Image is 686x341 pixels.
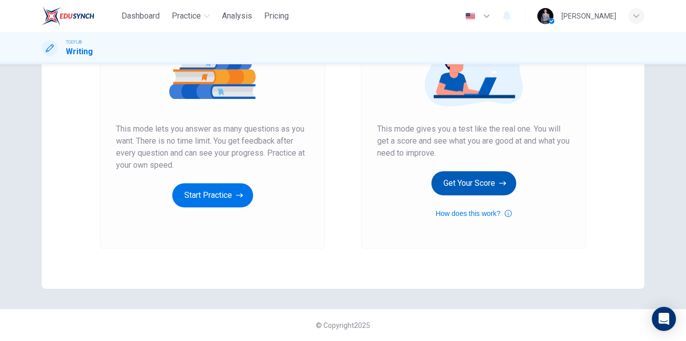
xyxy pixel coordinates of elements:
[172,10,201,22] span: Practice
[122,10,160,22] span: Dashboard
[66,39,82,46] span: TOEFL®
[377,123,570,159] span: This mode gives you a test like the real one. You will get a score and see what you are good at a...
[264,10,289,22] span: Pricing
[316,321,370,329] span: © Copyright 2025
[561,10,616,22] div: [PERSON_NAME]
[118,7,164,25] button: Dashboard
[435,207,511,219] button: How does this work?
[464,13,477,20] img: en
[537,8,553,24] img: Profile picture
[66,46,93,58] h1: Writing
[260,7,293,25] button: Pricing
[168,7,214,25] button: Practice
[431,171,516,195] button: Get Your Score
[172,183,253,207] button: Start Practice
[42,6,118,26] a: EduSynch logo
[222,10,252,22] span: Analysis
[652,307,676,331] div: Open Intercom Messenger
[218,7,256,25] button: Analysis
[42,6,94,26] img: EduSynch logo
[116,123,309,171] span: This mode lets you answer as many questions as you want. There is no time limit. You get feedback...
